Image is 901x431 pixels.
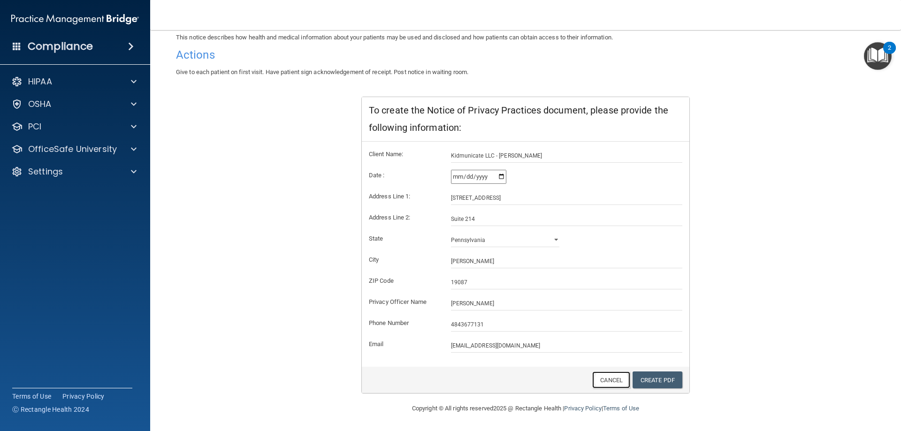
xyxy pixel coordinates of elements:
[451,275,683,289] input: _____
[362,296,444,308] label: Privacy Officer Name
[888,48,891,60] div: 2
[62,392,105,401] a: Privacy Policy
[592,371,630,389] a: Cancel
[11,76,137,87] a: HIPAA
[362,212,444,223] label: Address Line 2:
[176,49,875,61] h4: Actions
[11,144,137,155] a: OfficeSafe University
[28,121,41,132] p: PCI
[362,170,444,181] label: Date :
[354,393,697,423] div: Copyright © All rights reserved 2025 @ Rectangle Health | |
[864,42,892,70] button: Open Resource Center, 2 new notifications
[362,339,444,350] label: Email
[176,34,613,41] span: This notice describes how health and medical information about your patients may be used and disc...
[362,149,444,160] label: Client Name:
[362,233,444,244] label: State
[28,98,52,110] p: OSHA
[28,144,117,155] p: OfficeSafe University
[362,275,444,287] label: ZIP Code
[12,405,89,414] span: Ⓒ Rectangle Health 2024
[633,371,682,389] a: Create PDF
[11,121,137,132] a: PCI
[362,318,444,329] label: Phone Number
[28,76,52,87] p: HIPAA
[28,40,93,53] h4: Compliance
[564,405,601,412] a: Privacy Policy
[12,392,51,401] a: Terms of Use
[176,68,468,76] span: Give to each patient on first visit. Have patient sign acknowledgement of receipt. Post notice in...
[11,98,137,110] a: OSHA
[362,191,444,202] label: Address Line 1:
[362,254,444,265] label: City
[28,166,63,177] p: Settings
[11,166,137,177] a: Settings
[11,10,139,29] img: PMB logo
[362,97,689,142] div: To create the Notice of Privacy Practices document, please provide the following information:
[603,405,639,412] a: Terms of Use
